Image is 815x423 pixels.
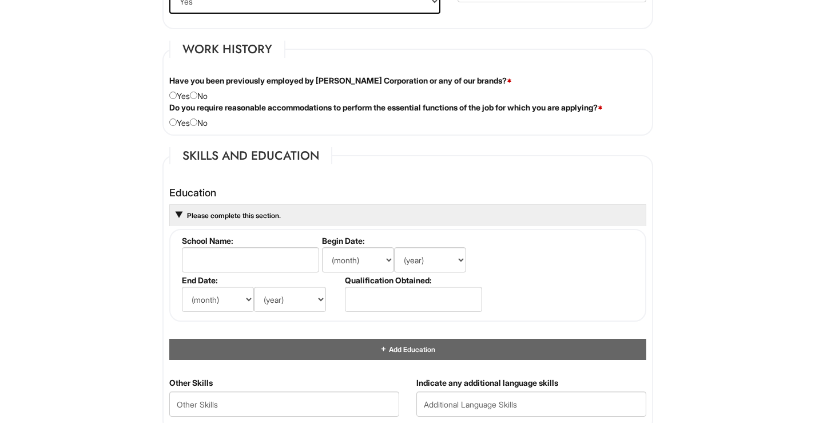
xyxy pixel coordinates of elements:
label: Begin Date: [322,236,480,246]
a: Add Education [380,345,435,354]
label: School Name: [182,236,317,246]
legend: Skills and Education [169,147,332,164]
label: Other Skills [169,377,213,389]
span: Add Education [387,345,435,354]
label: End Date: [182,275,340,285]
a: Please complete this section. [186,211,281,220]
input: Additional Language Skills [416,392,646,417]
div: Yes No [161,75,655,102]
div: Yes No [161,102,655,129]
label: Have you been previously employed by [PERSON_NAME] Corporation or any of our brands? [169,75,512,86]
label: Indicate any additional language skills [416,377,558,389]
label: Do you require reasonable accommodations to perform the essential functions of the job for which ... [169,102,603,113]
input: Other Skills [169,392,399,417]
legend: Work History [169,41,285,58]
label: Qualification Obtained: [345,275,480,285]
h4: Education [169,187,646,199]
